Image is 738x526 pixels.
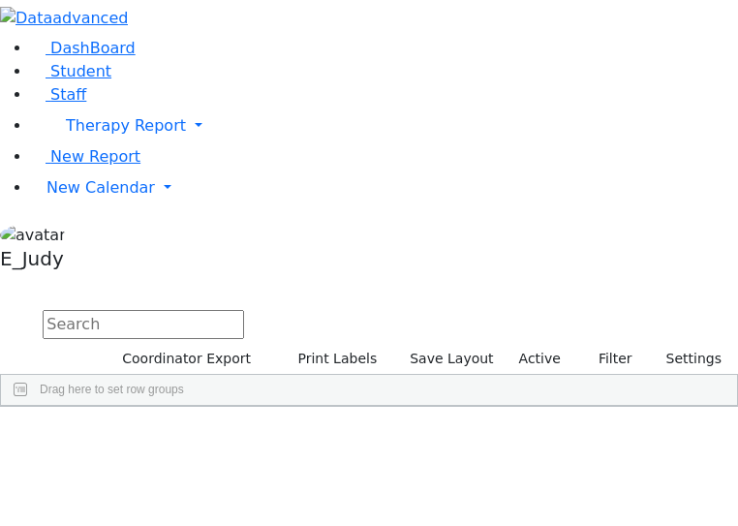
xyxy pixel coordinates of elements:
[641,344,730,374] button: Settings
[31,107,738,145] a: Therapy Report
[50,62,111,80] span: Student
[31,169,738,207] a: New Calendar
[275,344,385,374] button: Print Labels
[31,39,136,57] a: DashBoard
[31,147,140,166] a: New Report
[31,62,111,80] a: Student
[66,116,186,135] span: Therapy Report
[50,85,86,104] span: Staff
[50,147,140,166] span: New Report
[46,178,155,197] span: New Calendar
[31,85,86,104] a: Staff
[40,383,184,396] span: Drag here to set row groups
[50,39,136,57] span: DashBoard
[43,310,244,339] input: Search
[510,344,569,374] label: Active
[573,344,641,374] button: Filter
[109,344,260,374] button: Coordinator Export
[401,344,502,374] button: Save Layout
